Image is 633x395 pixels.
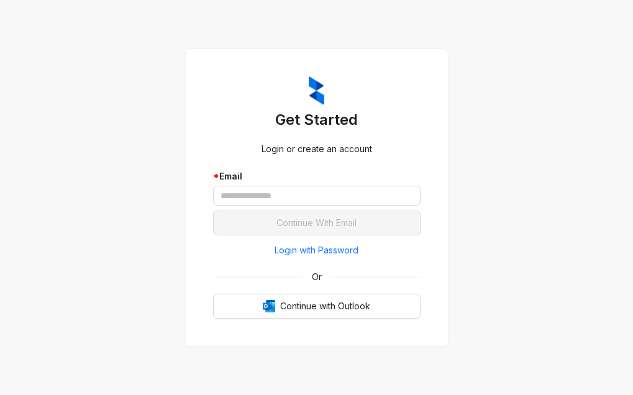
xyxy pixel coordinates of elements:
span: Login with Password [275,243,358,257]
span: Or [303,270,330,284]
button: Continue With Email [213,211,421,235]
div: Email [213,170,421,183]
span: Continue with Outlook [280,299,370,313]
button: Login with Password [213,240,421,260]
h3: Get Started [213,110,421,130]
img: Outlook [263,300,275,312]
img: ZumaIcon [309,76,324,105]
div: Login or create an account [213,142,421,156]
button: OutlookContinue with Outlook [213,294,421,319]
